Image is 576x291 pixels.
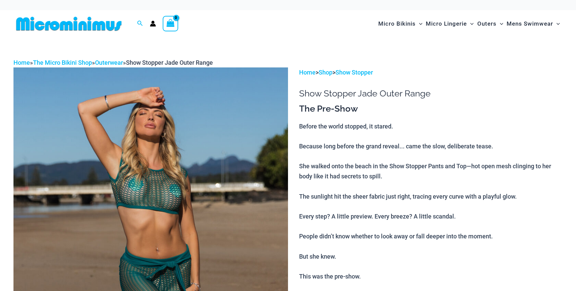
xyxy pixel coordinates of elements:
nav: Site Navigation [376,12,563,35]
h3: The Pre-Show [299,103,563,115]
span: Menu Toggle [416,15,422,32]
a: Search icon link [137,20,143,28]
span: Menu Toggle [467,15,474,32]
span: Outers [477,15,497,32]
span: Menu Toggle [497,15,503,32]
span: Show Stopper Jade Outer Range [126,59,213,66]
a: Micro BikinisMenu ToggleMenu Toggle [377,13,424,34]
a: OutersMenu ToggleMenu Toggle [476,13,505,34]
a: Outerwear [95,59,123,66]
span: Micro Lingerie [426,15,467,32]
a: Home [299,69,316,76]
a: Shop [319,69,332,76]
a: Mens SwimwearMenu ToggleMenu Toggle [505,13,562,34]
a: Account icon link [150,21,156,27]
a: Show Stopper [335,69,373,76]
a: The Micro Bikini Shop [33,59,92,66]
a: View Shopping Cart, empty [163,16,178,31]
img: MM SHOP LOGO FLAT [13,16,124,31]
h1: Show Stopper Jade Outer Range [299,88,563,99]
a: Micro LingerieMenu ToggleMenu Toggle [424,13,475,34]
span: Mens Swimwear [507,15,553,32]
p: > > [299,67,563,78]
span: » » » [13,59,213,66]
a: Home [13,59,30,66]
span: Menu Toggle [553,15,560,32]
span: Micro Bikinis [378,15,416,32]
